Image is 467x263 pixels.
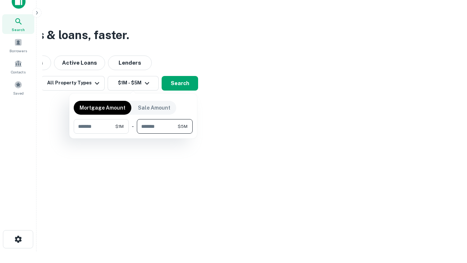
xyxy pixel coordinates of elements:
[178,123,188,130] span: $5M
[138,104,170,112] p: Sale Amount
[115,123,124,130] span: $1M
[132,119,134,134] div: -
[80,104,126,112] p: Mortgage Amount
[431,205,467,240] iframe: Chat Widget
